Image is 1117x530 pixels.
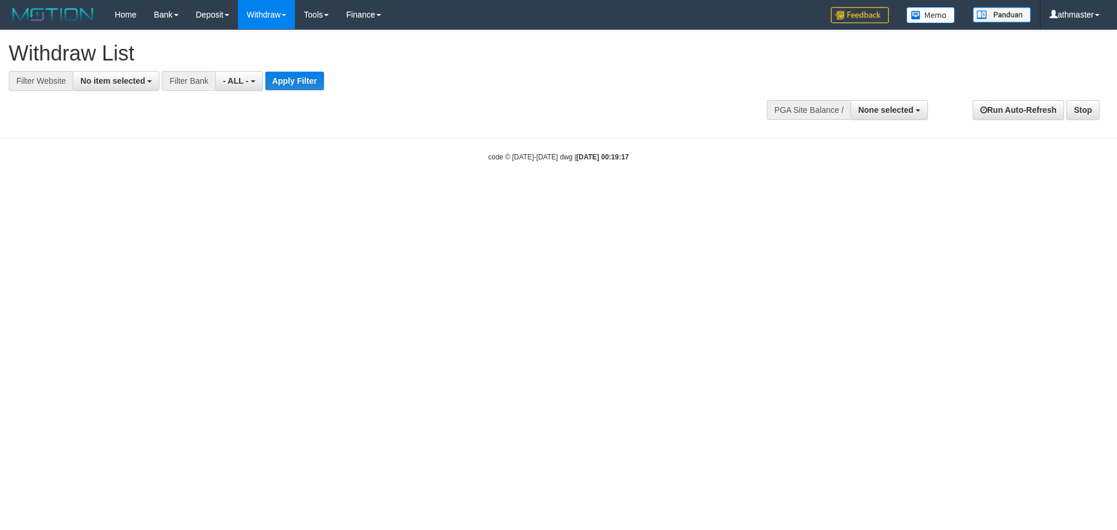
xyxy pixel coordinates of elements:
div: Filter Bank [162,71,215,91]
button: - ALL - [215,71,262,91]
button: None selected [851,100,928,120]
img: MOTION_logo.png [9,6,97,23]
button: No item selected [73,71,159,91]
a: Run Auto-Refresh [973,100,1064,120]
button: Apply Filter [265,72,324,90]
div: PGA Site Balance / [767,100,851,120]
img: Feedback.jpg [831,7,889,23]
h1: Withdraw List [9,42,733,65]
img: panduan.png [973,7,1031,23]
span: None selected [858,105,913,115]
img: Button%20Memo.svg [906,7,955,23]
span: No item selected [80,76,145,86]
strong: [DATE] 00:19:17 [577,153,629,161]
div: Filter Website [9,71,73,91]
small: code © [DATE]-[DATE] dwg | [488,153,629,161]
span: - ALL - [223,76,248,86]
a: Stop [1066,100,1100,120]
